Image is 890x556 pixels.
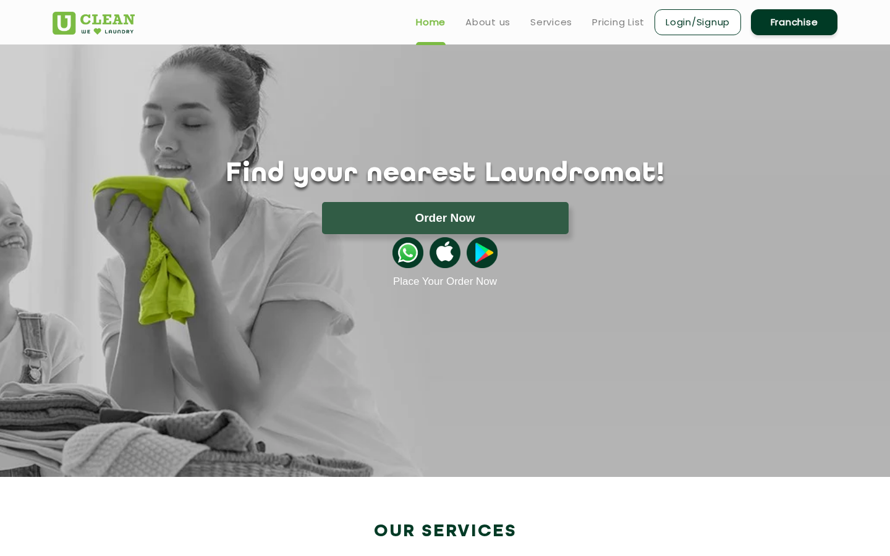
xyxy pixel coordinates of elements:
[53,521,837,542] h2: Our Services
[592,15,645,30] a: Pricing List
[392,237,423,268] img: whatsappicon.png
[416,15,446,30] a: Home
[751,9,837,35] a: Franchise
[393,276,497,288] a: Place Your Order Now
[322,202,569,234] button: Order Now
[467,237,498,268] img: playstoreicon.png
[465,15,511,30] a: About us
[430,237,460,268] img: apple-icon.png
[43,159,847,190] h1: Find your nearest Laundromat!
[530,15,572,30] a: Services
[53,12,135,35] img: UClean Laundry and Dry Cleaning
[655,9,741,35] a: Login/Signup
